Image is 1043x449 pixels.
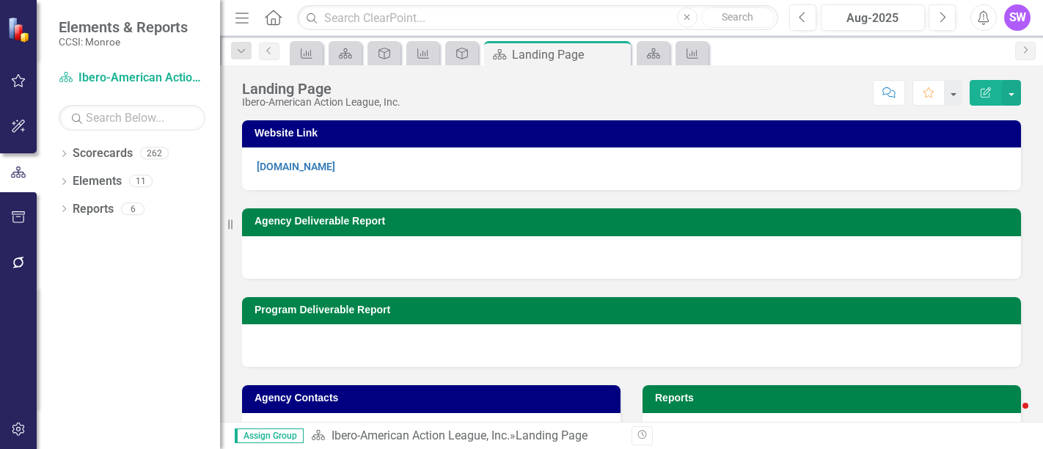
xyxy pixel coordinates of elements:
div: 11 [129,175,153,188]
h3: Program Deliverable Report [255,304,1014,315]
span: Elements & Reports [59,18,188,36]
h3: Website Link [255,128,1014,139]
a: Reports [73,201,114,218]
button: Search [701,7,775,28]
div: Aug-2025 [826,10,920,27]
img: ClearPoint Strategy [7,16,34,43]
a: Scorecards [73,145,133,162]
span: Search [722,11,753,23]
iframe: Intercom live chat [993,399,1028,434]
h3: Reports [655,393,1014,404]
a: Ibero-American Action League, Inc. [59,70,205,87]
a: Ibero-American Action League, Inc. [332,428,510,442]
div: 262 [140,147,169,160]
a: [DOMAIN_NAME] [257,161,335,172]
input: Search ClearPoint... [297,5,778,31]
div: Landing Page [512,45,627,64]
button: SW [1004,4,1031,31]
span: Assign Group [235,428,304,443]
h3: Agency Deliverable Report [255,216,1014,227]
div: Landing Page [516,428,588,442]
small: CCSI: Monroe [59,36,188,48]
div: » [311,428,621,445]
h3: Agency Contacts [255,393,613,404]
div: Ibero-American Action League, Inc. [242,97,400,108]
input: Search Below... [59,105,205,131]
div: 6 [121,202,144,215]
button: Aug-2025 [821,4,925,31]
div: Landing Page [242,81,400,97]
a: Elements [73,173,122,190]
